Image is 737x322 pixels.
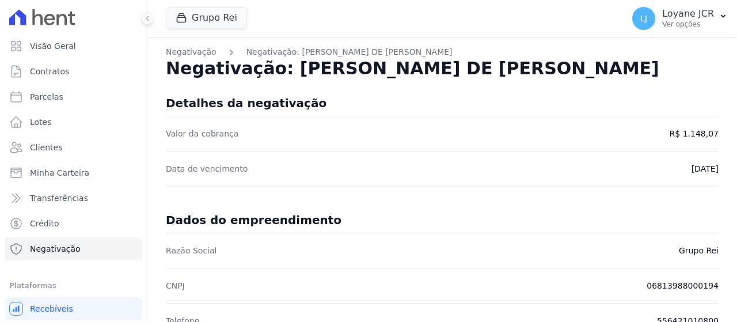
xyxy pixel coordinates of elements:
dt: Data de vencimento [166,163,248,175]
a: Contratos [5,60,142,83]
p: Ver opções [662,20,714,29]
div: Plataformas [9,279,138,293]
p: Loyane JCR [662,8,714,20]
span: Parcelas [30,91,63,103]
dt: Valor da cobrança [166,128,238,139]
a: Crédito [5,212,142,235]
dd: Grupo Rei [679,245,719,256]
a: Recebíveis [5,297,142,320]
nav: Breadcrumb [166,46,719,58]
a: Negativação [166,46,216,58]
h2: Dados do empreendimento [166,210,719,230]
dd: [DATE] [692,163,719,175]
a: Negativação [5,237,142,260]
a: Transferências [5,187,142,210]
button: LJ Loyane JCR Ver opções [623,2,737,35]
dt: CNPJ [166,280,185,291]
span: Transferências [30,192,88,204]
h2: Negativação: [PERSON_NAME] DE [PERSON_NAME] [166,58,719,79]
span: Recebíveis [30,303,73,315]
a: Negativação: [PERSON_NAME] DE [PERSON_NAME] [246,46,453,58]
h2: Detalhes da negativação [166,93,719,113]
dt: Razão Social [166,245,216,256]
dd: 06813988000194 [647,280,719,291]
a: Minha Carteira [5,161,142,184]
dd: R$ 1.148,07 [670,128,719,139]
span: Negativação [30,243,81,255]
span: Lotes [30,116,52,128]
button: Grupo Rei [166,7,247,29]
span: Clientes [30,142,62,153]
span: Contratos [30,66,69,77]
span: LJ [640,14,647,22]
span: Minha Carteira [30,167,89,179]
a: Parcelas [5,85,142,108]
a: Visão Geral [5,35,142,58]
a: Clientes [5,136,142,159]
a: Lotes [5,111,142,134]
span: Crédito [30,218,59,229]
span: Visão Geral [30,40,76,52]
